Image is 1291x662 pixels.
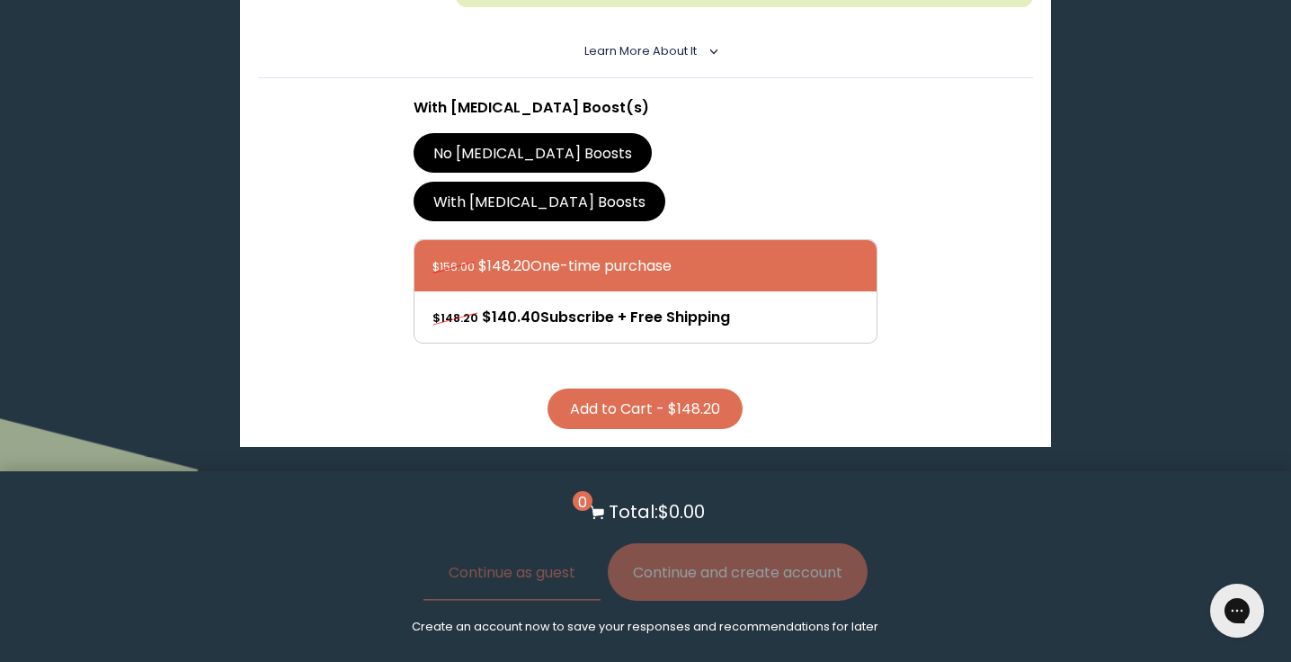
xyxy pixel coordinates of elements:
span: Learn More About it [584,43,697,58]
button: Continue and create account [608,543,868,601]
summary: Learn More About it < [584,43,706,59]
p: With [MEDICAL_DATA] Boost(s) [414,96,878,119]
button: Continue as guest [423,543,601,601]
p: Total: $0.00 [609,498,705,525]
span: 0 [573,491,592,511]
button: Add to Cart - $148.20 [548,389,743,429]
iframe: Gorgias live chat messenger [1201,577,1273,644]
p: Create an account now to save your responses and recommendations for later [412,619,878,635]
i: < [702,47,718,56]
label: No [MEDICAL_DATA] Boosts [414,133,653,173]
label: With [MEDICAL_DATA] Boosts [414,182,666,221]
